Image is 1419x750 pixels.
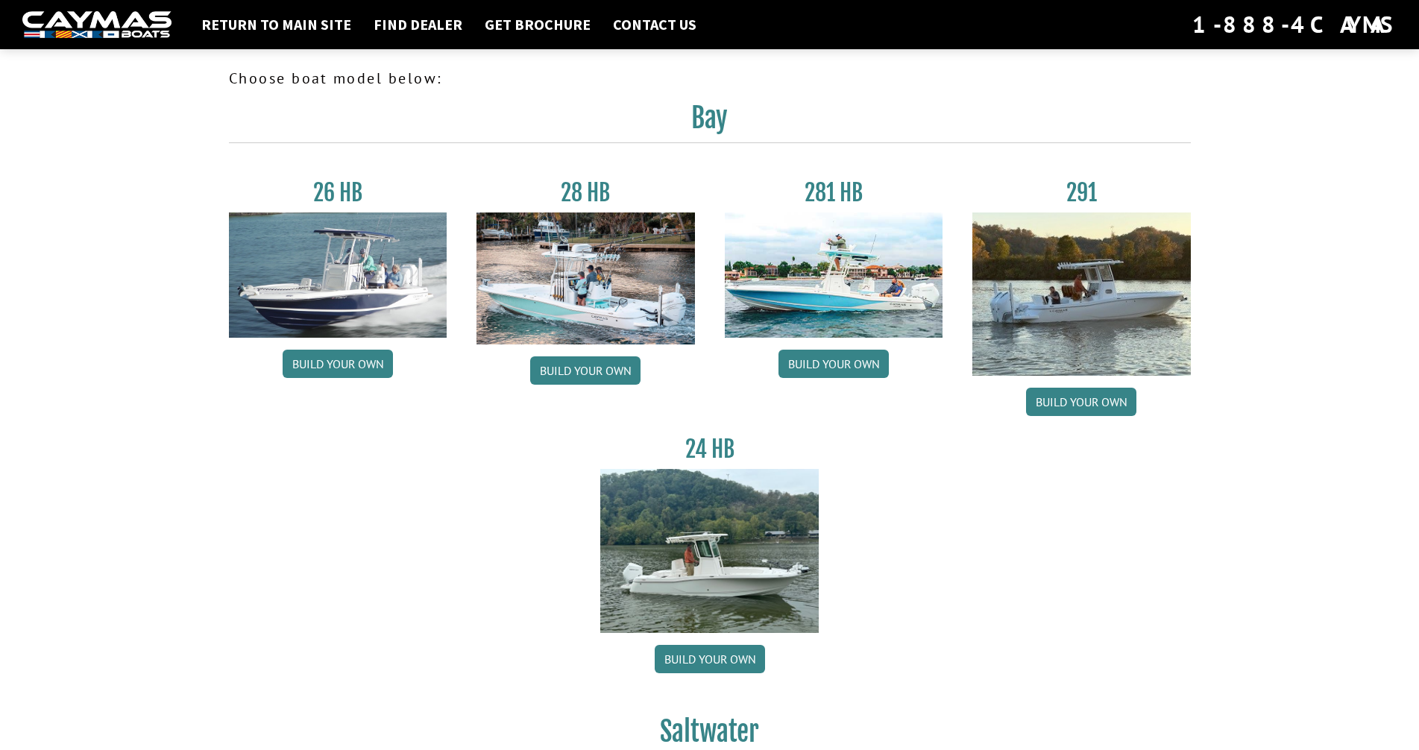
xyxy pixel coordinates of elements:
img: 28-hb-twin.jpg [725,212,943,338]
p: Choose boat model below: [229,67,1191,89]
div: 1-888-4CAYMAS [1192,8,1397,41]
a: Build your own [655,645,765,673]
a: Build your own [778,350,889,378]
img: white-logo-c9c8dbefe5ff5ceceb0f0178aa75bf4bb51f6bca0971e226c86eb53dfe498488.png [22,11,172,39]
img: 26_new_photo_resized.jpg [229,212,447,338]
h3: 24 HB [600,435,819,463]
h3: 26 HB [229,179,447,207]
a: Build your own [1026,388,1136,416]
a: Find Dealer [366,15,470,34]
a: Build your own [530,356,641,385]
h2: Bay [229,101,1191,143]
h3: 291 [972,179,1191,207]
img: 24_HB_thumbnail.jpg [600,469,819,632]
img: 28_hb_thumbnail_for_caymas_connect.jpg [476,212,695,344]
a: Build your own [283,350,393,378]
a: Get Brochure [477,15,598,34]
h3: 28 HB [476,179,695,207]
a: Contact Us [605,15,704,34]
h3: 281 HB [725,179,943,207]
a: Return to main site [194,15,359,34]
img: 291_Thumbnail.jpg [972,212,1191,376]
